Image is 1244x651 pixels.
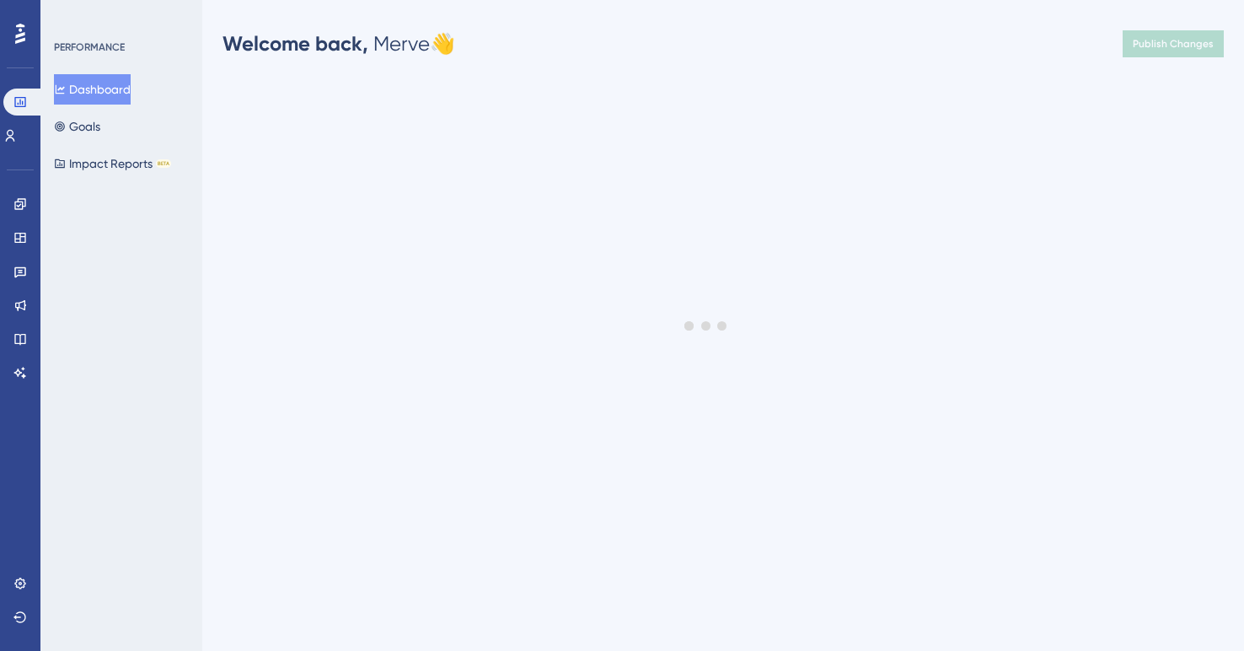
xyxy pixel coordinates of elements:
[1123,30,1224,57] button: Publish Changes
[156,159,171,168] div: BETA
[223,31,368,56] span: Welcome back,
[54,40,125,54] div: PERFORMANCE
[54,111,100,142] button: Goals
[54,148,171,179] button: Impact ReportsBETA
[223,30,455,57] div: Merve 👋
[54,74,131,105] button: Dashboard
[1133,37,1214,51] span: Publish Changes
